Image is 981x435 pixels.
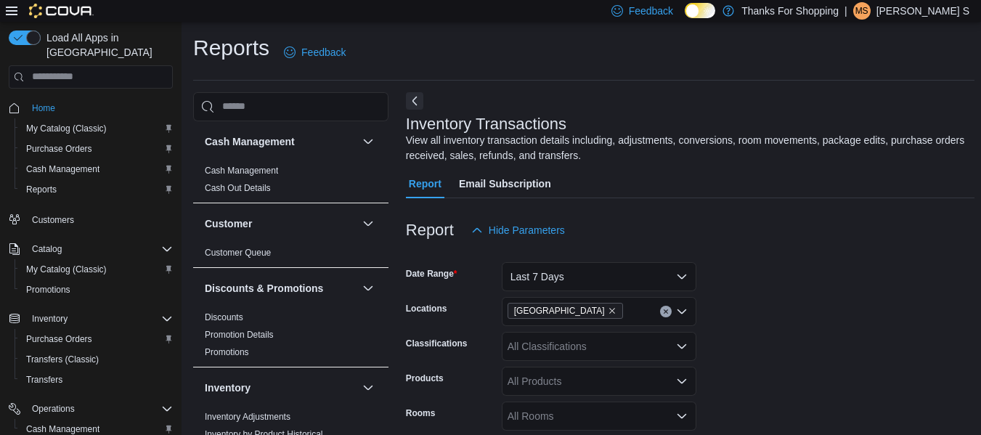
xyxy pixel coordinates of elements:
span: Cash Management [26,423,99,435]
label: Locations [406,303,447,314]
button: Inventory [205,381,357,395]
span: Purchase Orders [26,333,92,345]
a: Reports [20,181,62,198]
a: Discounts [205,312,243,322]
button: My Catalog (Classic) [15,118,179,139]
span: Purchase Orders [20,140,173,158]
h3: Report [406,221,454,239]
span: Catalog [32,243,62,255]
a: Customer Queue [205,248,271,258]
span: Inventory [32,313,68,325]
span: Discounts [205,312,243,323]
button: Inventory [359,379,377,397]
button: Operations [3,399,179,419]
a: Cash Management [20,160,105,178]
h3: Customer [205,216,252,231]
button: Catalog [26,240,68,258]
button: Transfers (Classic) [15,349,179,370]
a: Home [26,99,61,117]
span: [GEOGRAPHIC_DATA] [514,304,605,318]
span: Catalog [26,240,173,258]
button: Purchase Orders [15,329,179,349]
button: Promotions [15,280,179,300]
h3: Discounts & Promotions [205,281,323,296]
label: Rooms [406,407,436,419]
a: Cash Management [205,166,278,176]
span: Cash Management [26,163,99,175]
button: Open list of options [676,306,688,317]
a: Inventory Adjustments [205,412,290,422]
span: Load All Apps in [GEOGRAPHIC_DATA] [41,31,173,60]
button: My Catalog (Classic) [15,259,179,280]
span: Promotion Details [205,329,274,341]
a: Promotions [205,347,249,357]
span: University Heights [508,303,623,319]
p: | [844,2,847,20]
span: Promotions [20,281,173,298]
span: Feedback [301,45,346,60]
a: Cash Out Details [205,183,271,193]
a: Purchase Orders [20,140,98,158]
span: Inventory [26,310,173,328]
span: Customer Queue [205,247,271,259]
span: Email Subscription [459,169,551,198]
span: Transfers (Classic) [20,351,173,368]
input: Dark Mode [685,3,715,18]
button: Discounts & Promotions [205,281,357,296]
span: Transfers (Classic) [26,354,99,365]
span: Reports [20,181,173,198]
span: Customers [26,210,173,228]
span: Promotions [205,346,249,358]
label: Date Range [406,268,457,280]
button: Purchase Orders [15,139,179,159]
button: Home [3,97,179,118]
button: Cash Management [359,133,377,150]
button: Remove University Heights from selection in this group [608,306,616,315]
div: Meade S [853,2,871,20]
span: My Catalog (Classic) [20,261,173,278]
span: Cash Management [205,165,278,176]
span: Transfers [26,374,62,386]
button: Clear input [660,306,672,317]
span: MS [855,2,868,20]
h3: Cash Management [205,134,295,149]
img: Cova [29,4,94,18]
a: Purchase Orders [20,330,98,348]
button: Catalog [3,239,179,259]
button: Customer [205,216,357,231]
button: Cash Management [15,159,179,179]
div: Discounts & Promotions [193,309,388,367]
a: Transfers (Classic) [20,351,105,368]
button: Open list of options [676,341,688,352]
a: My Catalog (Classic) [20,261,113,278]
button: Transfers [15,370,179,390]
p: [PERSON_NAME] S [876,2,969,20]
button: Inventory [26,310,73,328]
span: Transfers [20,371,173,389]
label: Classifications [406,338,468,349]
span: Operations [26,400,173,418]
a: Promotions [20,281,76,298]
a: Feedback [278,38,351,67]
button: Hide Parameters [465,216,571,245]
a: Promotion Details [205,330,274,340]
span: Operations [32,403,75,415]
span: Cash Management [20,160,173,178]
span: Purchase Orders [26,143,92,155]
span: My Catalog (Classic) [26,264,107,275]
span: Home [32,102,55,114]
span: Promotions [26,284,70,296]
p: Thanks For Shopping [741,2,839,20]
button: Operations [26,400,81,418]
button: Next [406,92,423,110]
h3: Inventory [205,381,251,395]
h1: Reports [193,33,269,62]
div: Cash Management [193,162,388,203]
div: View all inventory transaction details including, adjustments, conversions, room movements, packa... [406,133,967,163]
span: My Catalog (Classic) [26,123,107,134]
span: My Catalog (Classic) [20,120,173,137]
span: Cash Out Details [205,182,271,194]
a: My Catalog (Classic) [20,120,113,137]
a: Transfers [20,371,68,389]
button: Cash Management [205,134,357,149]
